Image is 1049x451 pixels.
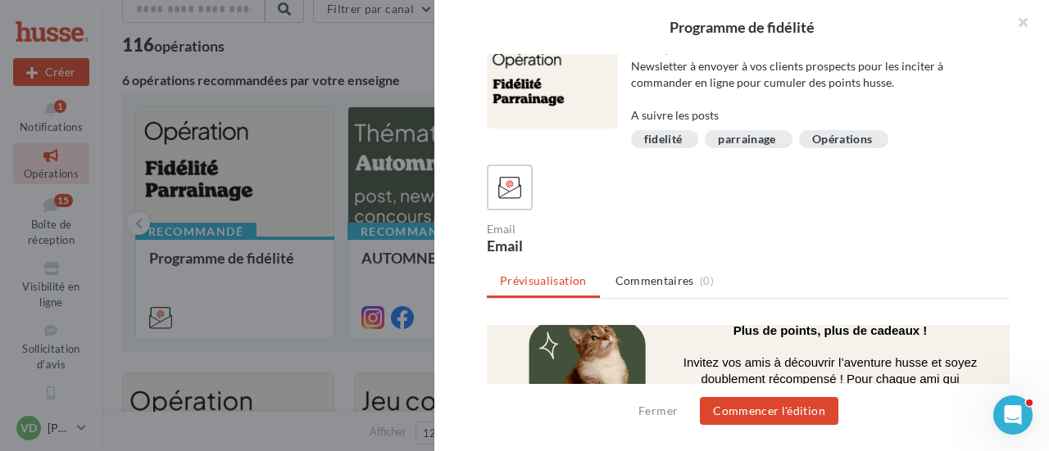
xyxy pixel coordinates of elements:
div: Opérations [812,133,873,146]
div: parrainage [718,133,776,146]
button: Fermer [632,401,684,421]
div: fidelité [644,133,683,146]
div: Email [487,223,742,235]
div: Programme de fidélité [461,20,1023,34]
span: Commentaires [615,273,694,289]
div: Newsletter à envoyer à vos clients prospects pour les inciter à commander en ligne pour cumuler d... [631,58,997,124]
button: Commencer l'édition [700,397,838,425]
iframe: Intercom live chat [993,395,1033,435]
span: (0) [700,274,714,287]
div: Email [487,238,742,253]
div: Description [631,43,997,55]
